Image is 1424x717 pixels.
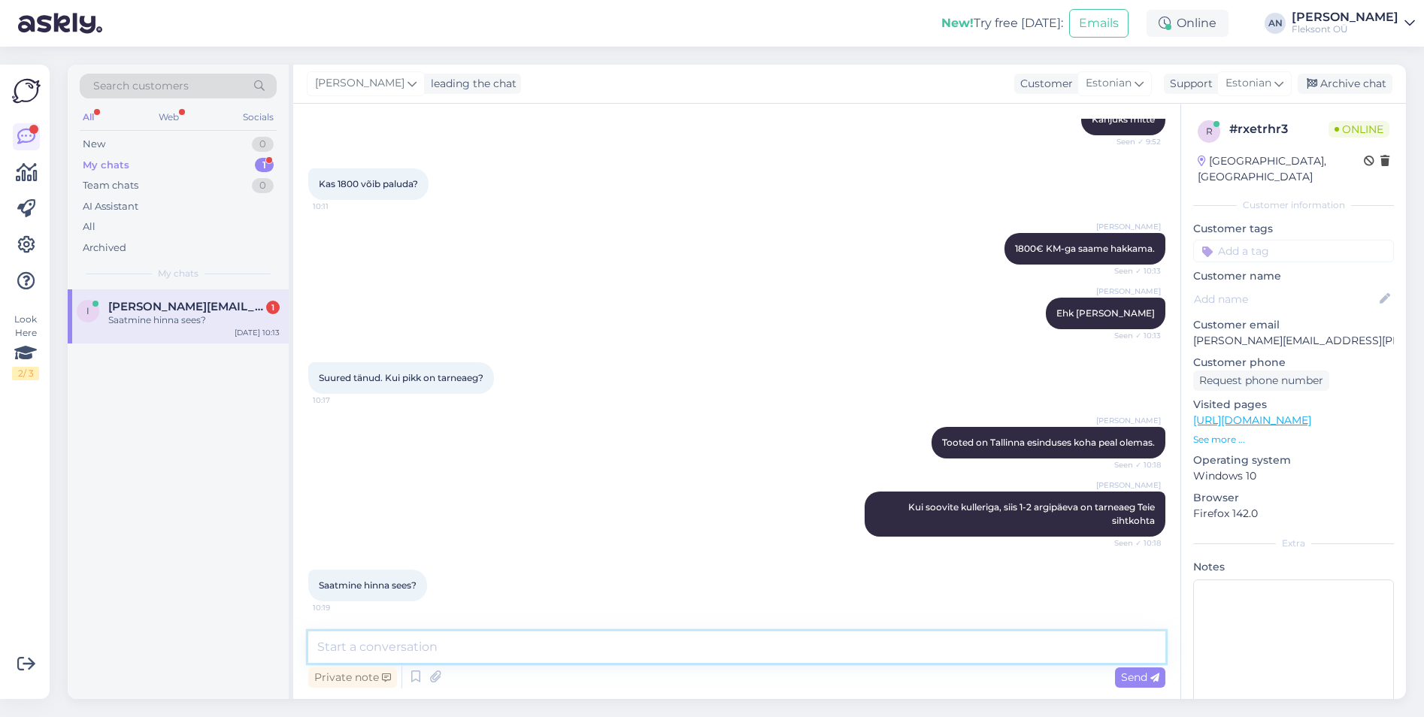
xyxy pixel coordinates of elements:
[1193,413,1311,427] a: [URL][DOMAIN_NAME]
[1193,397,1394,413] p: Visited pages
[1096,415,1161,426] span: [PERSON_NAME]
[1104,459,1161,470] span: Seen ✓ 10:18
[83,241,126,256] div: Archived
[1226,75,1271,92] span: Estonian
[1147,10,1229,37] div: Online
[1206,126,1213,137] span: r
[1229,120,1329,138] div: # rxetrhr3
[425,76,517,92] div: leading the chat
[1193,221,1394,237] p: Customer tags
[1193,268,1394,284] p: Customer name
[1193,468,1394,484] p: Windows 10
[1104,265,1161,277] span: Seen ✓ 10:13
[1298,74,1392,94] div: Archive chat
[1193,559,1394,575] p: Notes
[1121,670,1159,684] span: Send
[1014,76,1073,92] div: Customer
[1193,452,1394,468] p: Operating system
[266,301,280,314] div: 1
[252,178,274,193] div: 0
[108,300,265,313] span: ivar.sipria@mail.ee
[1198,153,1364,185] div: [GEOGRAPHIC_DATA], [GEOGRAPHIC_DATA]
[1104,136,1161,147] span: Seen ✓ 9:52
[319,178,418,189] span: Kas 1800 võib paluda?
[1015,243,1155,254] span: 1800€ KM-ga saame hakkama.
[1193,198,1394,212] div: Customer information
[158,267,198,280] span: My chats
[1104,537,1161,549] span: Seen ✓ 10:18
[1193,317,1394,333] p: Customer email
[1056,307,1155,319] span: Ehk [PERSON_NAME]
[908,501,1157,526] span: Kui soovite kulleriga, siis 1-2 argipäeva on tarneaeg Teie sihtkohta
[313,201,369,212] span: 10:11
[1096,286,1161,297] span: [PERSON_NAME]
[12,367,39,380] div: 2 / 3
[156,107,182,127] div: Web
[319,372,483,383] span: Suured tänud. Kui pikk on tarneaeg?
[313,395,369,406] span: 10:17
[83,158,129,173] div: My chats
[1292,11,1415,35] a: [PERSON_NAME]Fleksont OÜ
[1104,330,1161,341] span: Seen ✓ 10:13
[308,667,397,688] div: Private note
[1193,433,1394,446] p: See more ...
[240,107,277,127] div: Socials
[319,579,417,591] span: Saatmine hinna sees?
[12,313,39,380] div: Look Here
[1265,13,1286,34] div: AN
[1193,371,1329,391] div: Request phone number
[83,178,138,193] div: Team chats
[1193,490,1394,506] p: Browser
[1086,75,1132,92] span: Estonian
[1096,221,1161,232] span: [PERSON_NAME]
[315,75,404,92] span: [PERSON_NAME]
[1292,23,1398,35] div: Fleksont OÜ
[1292,11,1398,23] div: [PERSON_NAME]
[86,305,89,316] span: i
[1194,291,1377,307] input: Add name
[255,158,274,173] div: 1
[1193,355,1394,371] p: Customer phone
[1193,506,1394,522] p: Firefox 142.0
[942,437,1155,448] span: Tooted on Tallinna esinduses koha peal olemas.
[1193,333,1394,349] p: [PERSON_NAME][EMAIL_ADDRESS][PERSON_NAME][DOMAIN_NAME]
[1164,76,1213,92] div: Support
[235,327,280,338] div: [DATE] 10:13
[80,107,97,127] div: All
[108,313,280,327] div: Saatmine hinna sees?
[1329,121,1389,138] span: Online
[83,199,138,214] div: AI Assistant
[941,16,974,30] b: New!
[93,78,189,94] span: Search customers
[1069,9,1129,38] button: Emails
[941,14,1063,32] div: Try free [DATE]:
[83,219,95,234] div: All
[1193,537,1394,550] div: Extra
[1092,113,1155,125] span: Kahjuks mitte
[12,77,41,105] img: Askly Logo
[252,137,274,152] div: 0
[1096,480,1161,491] span: [PERSON_NAME]
[83,137,105,152] div: New
[313,602,369,613] span: 10:19
[1193,240,1394,262] input: Add a tag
